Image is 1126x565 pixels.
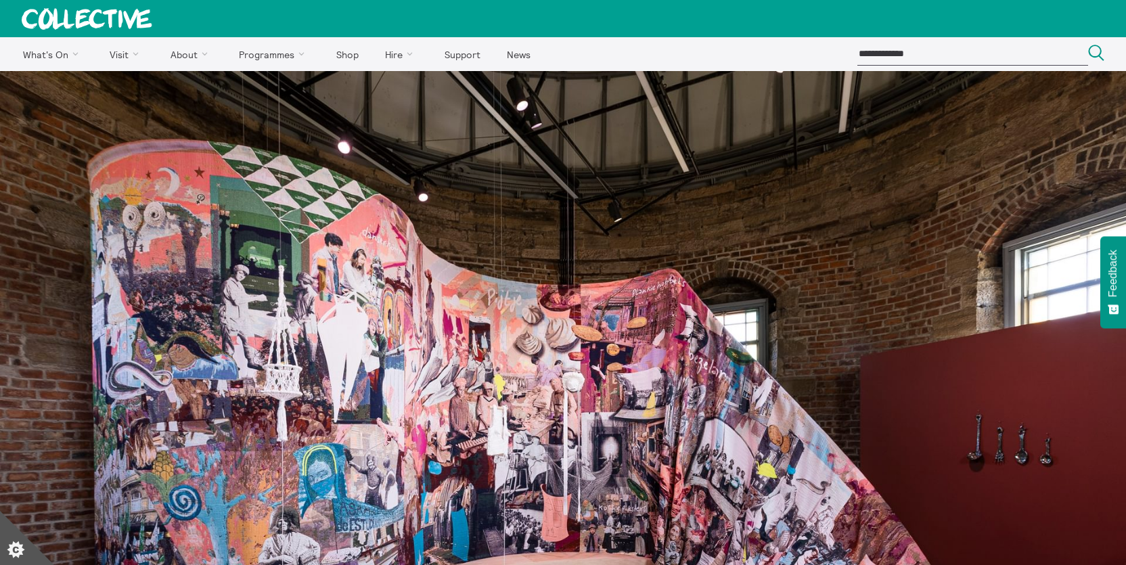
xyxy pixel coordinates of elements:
a: Shop [324,37,370,71]
a: Programmes [227,37,322,71]
a: Hire [374,37,430,71]
a: Support [432,37,492,71]
a: About [158,37,225,71]
a: Visit [98,37,156,71]
a: News [495,37,542,71]
button: Feedback - Show survey [1100,236,1126,328]
a: What's On [11,37,95,71]
span: Feedback [1107,250,1119,297]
